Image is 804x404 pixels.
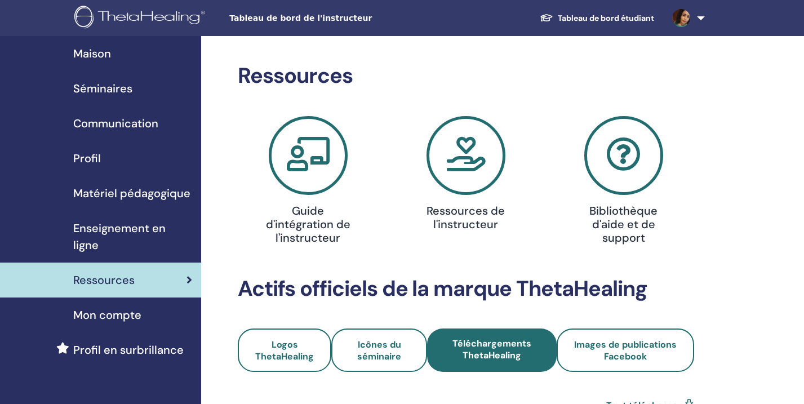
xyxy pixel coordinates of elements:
[552,116,696,249] a: Bibliothèque d'aide et de support
[74,6,209,31] img: logo.png
[236,116,380,249] a: Guide d'intégration de l'instructeur
[357,339,401,362] span: Icônes du séminaire
[73,150,101,167] span: Profil
[672,9,690,27] img: default.jpg
[257,204,358,245] h4: Guide d'intégration de l'instructeur
[531,8,663,29] a: Tableau de bord étudiant
[574,339,677,362] span: Images de publications Facebook
[73,80,132,97] span: Séminaires
[73,115,158,132] span: Communication
[540,13,553,23] img: graduation-cap-white.svg
[331,328,427,372] a: Icônes du séminaire
[452,338,531,361] span: Téléchargements ThetaHealing
[73,307,141,323] span: Mon compte
[229,12,398,24] span: Tableau de bord de l'instructeur
[73,45,111,62] span: Maison
[238,276,694,302] h2: Actifs officiels de la marque ThetaHealing
[73,220,192,254] span: Enseignement en ligne
[427,328,557,372] a: Téléchargements ThetaHealing
[238,63,694,89] h2: Ressources
[394,116,538,236] a: Ressources de l'instructeur
[73,272,135,288] span: Ressources
[573,204,674,245] h4: Bibliothèque d'aide et de support
[415,204,516,231] h4: Ressources de l'instructeur
[557,328,694,372] a: Images de publications Facebook
[73,341,184,358] span: Profil en surbrillance
[73,185,190,202] span: Matériel pédagogique
[255,339,314,362] span: Logos ThetaHealing
[238,328,332,372] a: Logos ThetaHealing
